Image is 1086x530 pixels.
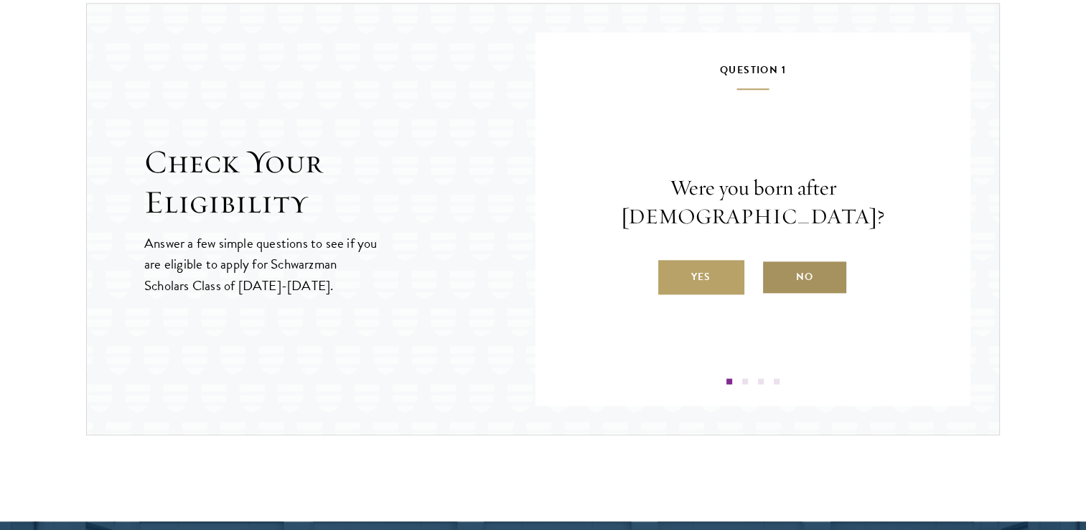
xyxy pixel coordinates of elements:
h5: Question 1 [579,61,927,90]
h2: Check Your Eligibility [144,142,535,223]
p: Were you born after [DEMOGRAPHIC_DATA]? [579,174,927,231]
label: Yes [658,260,744,294]
label: No [762,260,848,294]
p: Answer a few simple questions to see if you are eligible to apply for Schwarzman Scholars Class o... [144,233,379,295]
